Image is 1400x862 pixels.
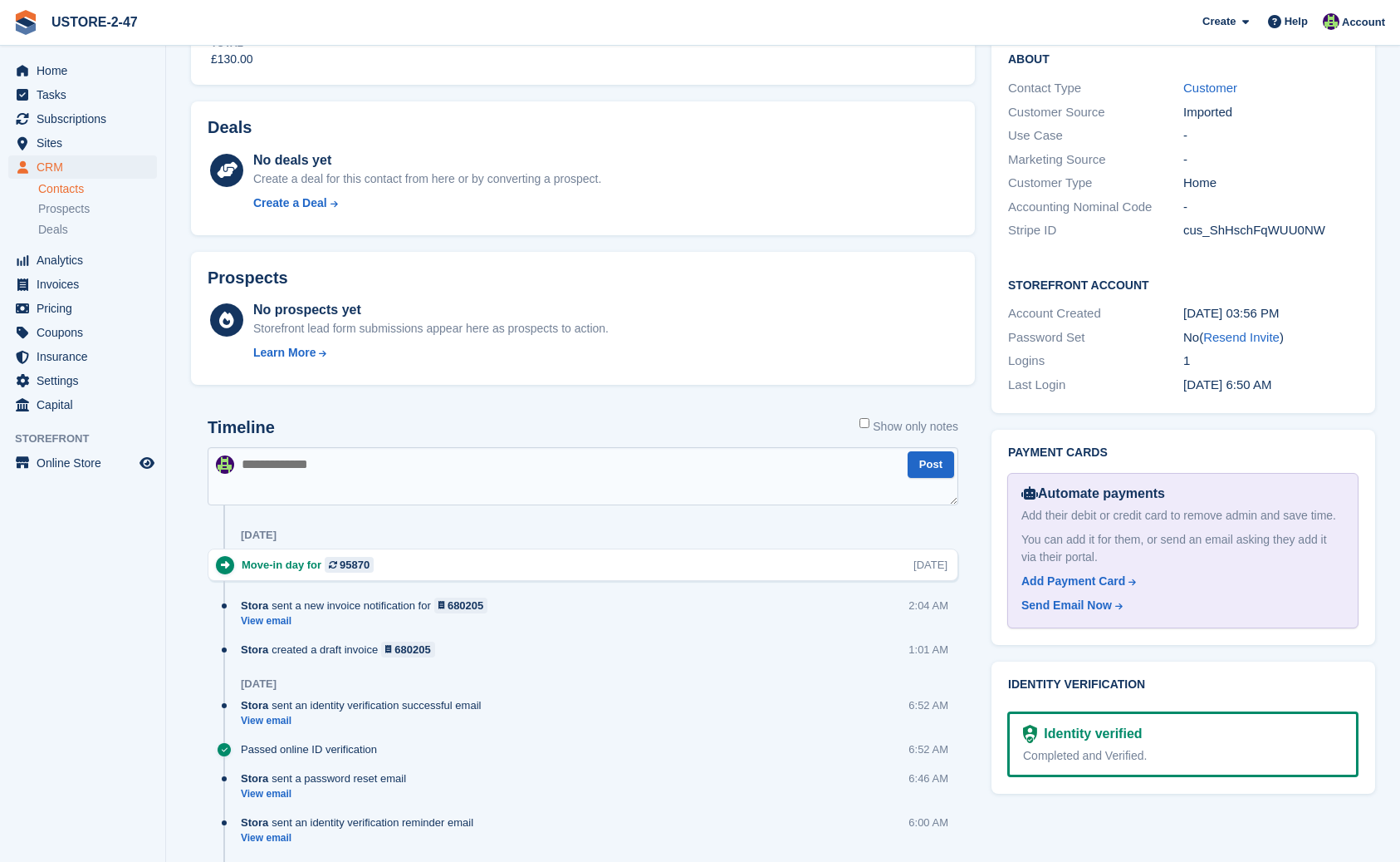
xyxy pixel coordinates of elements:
a: menu [8,59,157,82]
span: Settings [37,369,136,392]
img: Identity Verification Ready [1023,725,1037,743]
div: Customer Type [1008,174,1183,193]
div: No prospects yet [253,300,609,320]
span: Coupons [37,321,136,344]
a: View email [241,831,482,845]
a: Customer [1183,81,1237,95]
span: Home [37,59,136,82]
div: 2:04 AM [908,598,948,613]
a: View email [241,787,414,801]
span: Online Store [37,451,136,475]
span: Stora [241,771,268,786]
span: Stora [241,598,268,613]
img: Kelly Donaldson [1323,13,1339,30]
label: Show only notes [859,418,958,436]
span: Invoices [37,273,136,296]
a: menu [8,369,157,392]
div: [DATE] [913,557,947,573]
a: menu [8,273,157,296]
div: Logins [1008,352,1183,371]
span: Analytics [37,249,136,272]
div: sent a password reset email [241,771,414,786]
div: 6:52 AM [908,697,948,713]
h2: About [1008,50,1358,66]
span: Subscriptions [37,107,136,131]
div: Stripe ID [1008,221,1183,240]
div: Customer Source [1008,103,1183,122]
a: 680205 [381,642,435,658]
div: Storefront lead form submissions appear here as prospects to action. [253,320,609,337]
div: - [1183,126,1358,145]
a: menu [8,83,157,106]
div: Account Created [1008,304,1183,323]
a: Learn More [253,344,609,362]
div: £130.00 [211,51,253,68]
a: menu [8,107,157,131]
div: [DATE] [241,529,277,542]
div: 6:00 AM [908,815,948,830]
span: Stora [241,815,268,830]
div: 680205 [448,598,483,613]
a: USTORE-2-47 [45,8,144,36]
a: Contacts [38,181,157,197]
div: created a draft invoice [241,642,443,658]
div: sent a new invoice notification for [241,598,496,613]
a: menu [8,345,157,368]
span: Prospects [38,201,90,217]
div: Accounting Nominal Code [1008,198,1183,217]
img: Kelly Donaldson [216,456,234,474]
a: 680205 [434,598,488,613]
a: menu [8,321,157,344]
div: Move-in day for [242,557,382,573]
div: Use Case [1008,126,1183,145]
div: No deals yet [253,150,601,170]
div: Learn More [253,344,316,362]
span: Insurance [37,345,136,368]
a: Prospects [38,200,157,218]
span: Pricing [37,297,136,320]
div: No [1183,328,1358,347]
a: Deals [38,221,157,239]
span: Account [1342,14,1385,31]
div: [DATE] 03:56 PM [1183,304,1358,323]
div: 6:46 AM [908,771,948,786]
span: ( ) [1199,330,1284,344]
a: Resend Invite [1203,330,1280,344]
span: Capital [37,393,136,416]
time: 2025-08-06 05:50:52 UTC [1183,377,1271,392]
div: Passed online ID verification [241,741,385,757]
a: Add Payment Card [1021,573,1338,590]
div: Marketing Source [1008,150,1183,170]
input: Show only notes [859,418,869,428]
a: menu [8,131,157,155]
div: cus_ShHschFqWUU0NW [1183,221,1358,240]
a: menu [8,249,157,272]
h2: Payment cards [1008,446,1358,460]
div: Password Set [1008,328,1183,347]
span: Stora [241,697,268,713]
span: Help [1285,13,1308,30]
span: CRM [37,155,136,179]
div: Create a deal for this contact from here or by converting a prospect. [253,170,601,188]
a: View email [241,714,489,728]
div: Home [1183,174,1358,193]
a: menu [8,297,157,320]
div: Completed and Verified. [1023,747,1343,765]
button: Post [908,451,954,479]
a: View email [241,614,496,628]
img: stora-icon-8386f47178a22dfd0bd8f6a31ec36ba5ce8667c1dd55bd0f319d3a0aa187defe.svg [13,10,38,35]
a: menu [8,451,157,475]
h2: Storefront Account [1008,276,1358,293]
div: Add their debit or credit card to remove admin and save time. [1021,507,1344,525]
h2: Prospects [208,268,288,288]
a: menu [8,155,157,179]
div: Add Payment Card [1021,573,1125,590]
span: Stora [241,642,268,658]
div: [DATE] [241,677,277,691]
div: Send Email Now [1021,597,1112,614]
div: You can add it for them, or send an email asking they add it via their portal. [1021,531,1344,566]
div: 1:01 AM [908,642,948,658]
a: 95870 [325,557,374,573]
div: Automate payments [1021,484,1344,504]
div: sent an identity verification reminder email [241,815,482,830]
